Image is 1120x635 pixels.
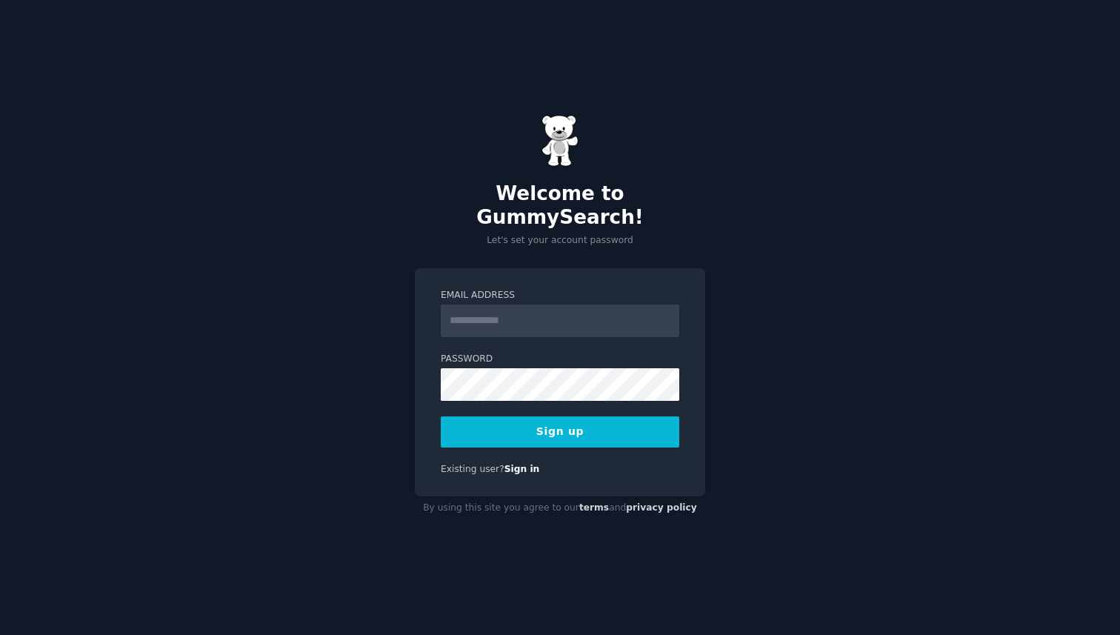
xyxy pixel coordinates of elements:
[441,353,679,366] label: Password
[579,502,609,513] a: terms
[541,115,579,167] img: Gummy Bear
[441,464,504,474] span: Existing user?
[504,464,540,474] a: Sign in
[626,502,697,513] a: privacy policy
[415,234,705,247] p: Let's set your account password
[441,416,679,448] button: Sign up
[441,289,679,302] label: Email Address
[415,496,705,520] div: By using this site you agree to our and
[415,182,705,229] h2: Welcome to GummySearch!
